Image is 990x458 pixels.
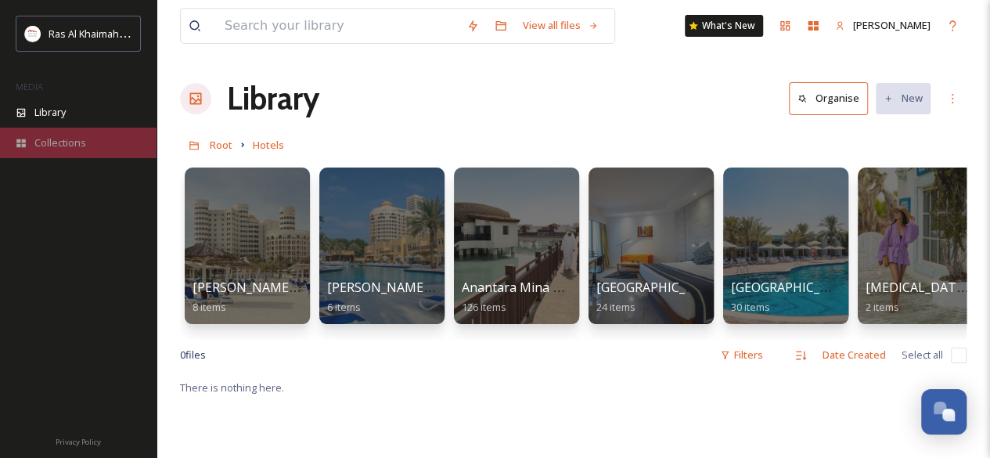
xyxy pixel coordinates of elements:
[227,75,319,122] a: Library
[853,18,931,32] span: [PERSON_NAME]
[596,279,722,296] span: [GEOGRAPHIC_DATA]
[193,279,355,296] span: [PERSON_NAME] Residence
[731,280,857,314] a: [GEOGRAPHIC_DATA]30 items
[327,279,553,296] span: [PERSON_NAME][GEOGRAPHIC_DATA]
[327,280,553,314] a: [PERSON_NAME][GEOGRAPHIC_DATA]6 items
[49,26,270,41] span: Ras Al Khaimah Tourism Development Authority
[34,135,86,150] span: Collections
[902,348,943,362] span: Select all
[253,138,284,152] span: Hotels
[731,300,770,314] span: 30 items
[921,389,967,435] button: Open Chat
[56,431,101,450] a: Privacy Policy
[16,81,43,92] span: MEDIA
[217,9,459,43] input: Search your library
[731,279,857,296] span: [GEOGRAPHIC_DATA]
[866,300,899,314] span: 2 items
[815,340,894,370] div: Date Created
[462,280,595,314] a: Anantara Mina Al Arab126 items
[827,10,938,41] a: [PERSON_NAME]
[193,300,226,314] span: 8 items
[25,26,41,41] img: Logo_RAKTDA_RGB-01.png
[462,279,595,296] span: Anantara Mina Al Arab
[789,82,868,114] button: Organise
[210,135,232,154] a: Root
[56,437,101,447] span: Privacy Policy
[34,105,66,120] span: Library
[253,135,284,154] a: Hotels
[180,348,206,362] span: 0 file s
[789,82,876,114] a: Organise
[210,138,232,152] span: Root
[596,280,722,314] a: [GEOGRAPHIC_DATA]24 items
[712,340,771,370] div: Filters
[876,83,931,114] button: New
[193,280,355,314] a: [PERSON_NAME] Residence8 items
[515,10,607,41] a: View all files
[685,15,763,37] a: What's New
[180,380,284,395] span: There is nothing here.
[596,300,635,314] span: 24 items
[327,300,361,314] span: 6 items
[462,300,506,314] span: 126 items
